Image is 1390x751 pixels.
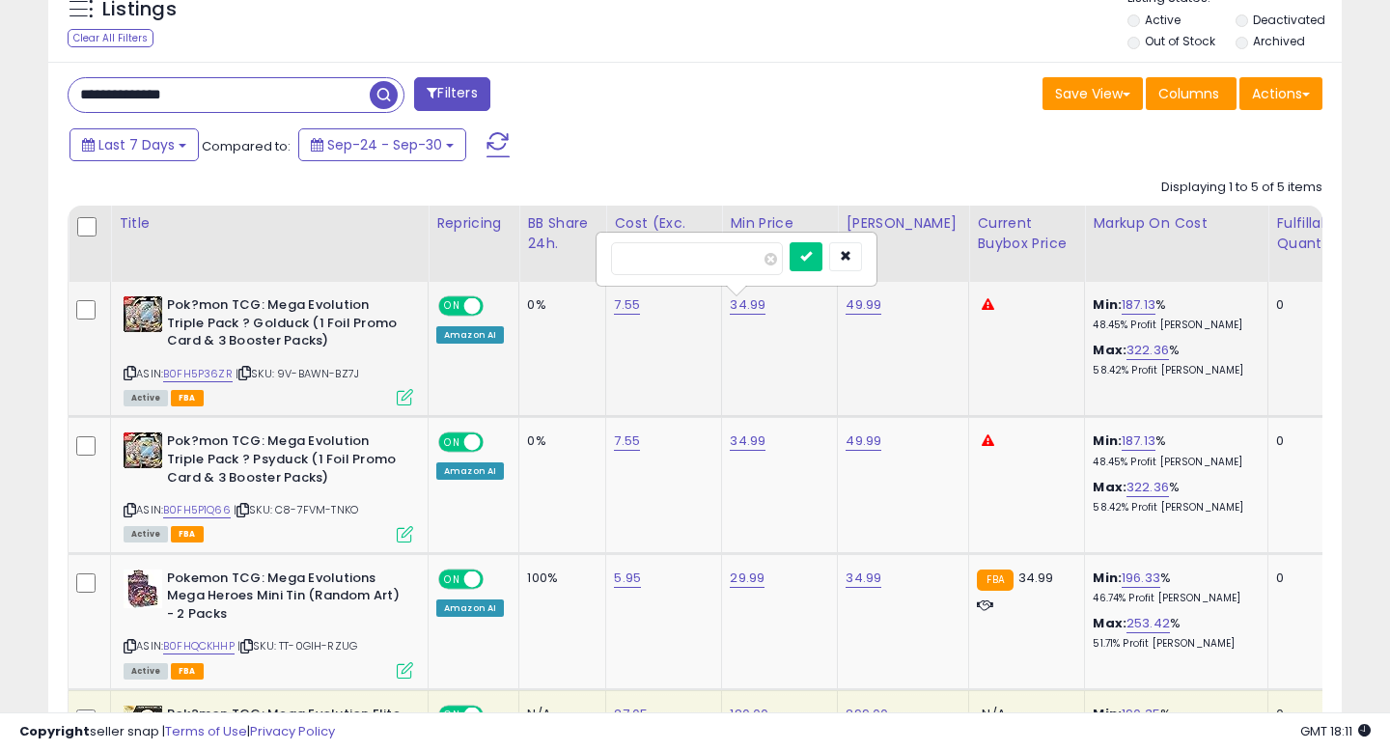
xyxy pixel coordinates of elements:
[1093,296,1253,332] div: %
[119,213,420,234] div: Title
[163,366,233,382] a: B0FH5P36ZR
[1085,206,1268,282] th: The percentage added to the cost of goods (COGS) that forms the calculator for Min & Max prices.
[1145,12,1181,28] label: Active
[1093,342,1253,377] div: %
[163,638,235,654] a: B0FHQCKHHP
[98,135,175,154] span: Last 7 Days
[1126,341,1169,360] a: 322.36
[1276,570,1336,587] div: 0
[846,295,881,315] a: 49.99
[124,432,413,540] div: ASIN:
[614,569,641,588] a: 5.95
[202,137,291,155] span: Compared to:
[1093,341,1126,359] b: Max:
[1126,614,1170,633] a: 253.42
[846,213,960,234] div: [PERSON_NAME]
[171,390,204,406] span: FBA
[436,462,504,480] div: Amazon AI
[298,128,466,161] button: Sep-24 - Sep-30
[1300,722,1371,740] span: 2025-10-10 18:11 GMT
[1126,478,1169,497] a: 322.36
[440,570,464,587] span: ON
[68,29,153,47] div: Clear All Filters
[1093,432,1253,468] div: %
[236,366,359,381] span: | SKU: 9V-BAWN-BZ7J
[527,432,591,450] div: 0%
[1122,569,1160,588] a: 196.33
[327,135,442,154] span: Sep-24 - Sep-30
[1042,77,1143,110] button: Save View
[250,722,335,740] a: Privacy Policy
[167,432,402,491] b: Pok?mon TCG: Mega Evolution Triple Pack ? Psyduck (1 Foil Promo Card & 3 Booster Packs)
[1093,615,1253,651] div: %
[977,570,1013,591] small: FBA
[527,213,598,254] div: BB Share 24h.
[527,296,591,314] div: 0%
[1146,77,1237,110] button: Columns
[167,296,402,355] b: Pok?mon TCG: Mega Evolution Triple Pack ? Golduck (1 Foil Promo Card & 3 Booster Packs)
[527,570,591,587] div: 100%
[1161,179,1322,197] div: Displaying 1 to 5 of 5 items
[1018,569,1054,587] span: 34.99
[234,502,358,517] span: | SKU: C8-7FVM-TNKO
[1093,213,1260,234] div: Markup on Cost
[1093,569,1122,587] b: Min:
[730,295,765,315] a: 34.99
[163,502,231,518] a: B0FH5P1Q66
[1122,295,1155,315] a: 187.13
[1093,592,1253,605] p: 46.74% Profit [PERSON_NAME]
[1239,77,1322,110] button: Actions
[124,432,162,468] img: 515VbAp7U8L._SL40_.jpg
[436,599,504,617] div: Amazon AI
[1093,431,1122,450] b: Min:
[124,390,168,406] span: All listings currently available for purchase on Amazon
[124,526,168,542] span: All listings currently available for purchase on Amazon
[124,663,168,680] span: All listings currently available for purchase on Amazon
[481,570,512,587] span: OFF
[1093,479,1253,515] div: %
[1276,213,1343,254] div: Fulfillable Quantity
[614,295,640,315] a: 7.55
[165,722,247,740] a: Terms of Use
[19,723,335,741] div: seller snap | |
[1253,33,1305,49] label: Archived
[1093,364,1253,377] p: 58.42% Profit [PERSON_NAME]
[977,213,1076,254] div: Current Buybox Price
[167,570,402,628] b: Pokemon TCG: Mega Evolutions Mega Heroes Mini Tin (Random Art) - 2 Packs
[436,213,511,234] div: Repricing
[124,296,162,332] img: 51Y+QG6YXyL._SL40_.jpg
[124,570,162,608] img: 51arJZqQbwL._SL40_.jpg
[1093,570,1253,605] div: %
[730,569,764,588] a: 29.99
[414,77,489,111] button: Filters
[1093,295,1122,314] b: Min:
[1122,431,1155,451] a: 187.13
[1093,637,1253,651] p: 51.71% Profit [PERSON_NAME]
[171,663,204,680] span: FBA
[440,434,464,451] span: ON
[481,434,512,451] span: OFF
[846,431,881,451] a: 49.99
[730,213,829,234] div: Min Price
[19,722,90,740] strong: Copyright
[1253,12,1325,28] label: Deactivated
[1145,33,1215,49] label: Out of Stock
[124,570,413,677] div: ASIN:
[481,298,512,315] span: OFF
[1158,84,1219,103] span: Columns
[1093,501,1253,515] p: 58.42% Profit [PERSON_NAME]
[1093,478,1126,496] b: Max:
[171,526,204,542] span: FBA
[1093,614,1126,632] b: Max:
[237,638,357,654] span: | SKU: TT-0GIH-RZUG
[1276,296,1336,314] div: 0
[614,213,713,254] div: Cost (Exc. VAT)
[614,431,640,451] a: 7.55
[440,298,464,315] span: ON
[1093,319,1253,332] p: 48.45% Profit [PERSON_NAME]
[124,296,413,403] div: ASIN:
[1276,432,1336,450] div: 0
[1093,456,1253,469] p: 48.45% Profit [PERSON_NAME]
[436,326,504,344] div: Amazon AI
[846,569,881,588] a: 34.99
